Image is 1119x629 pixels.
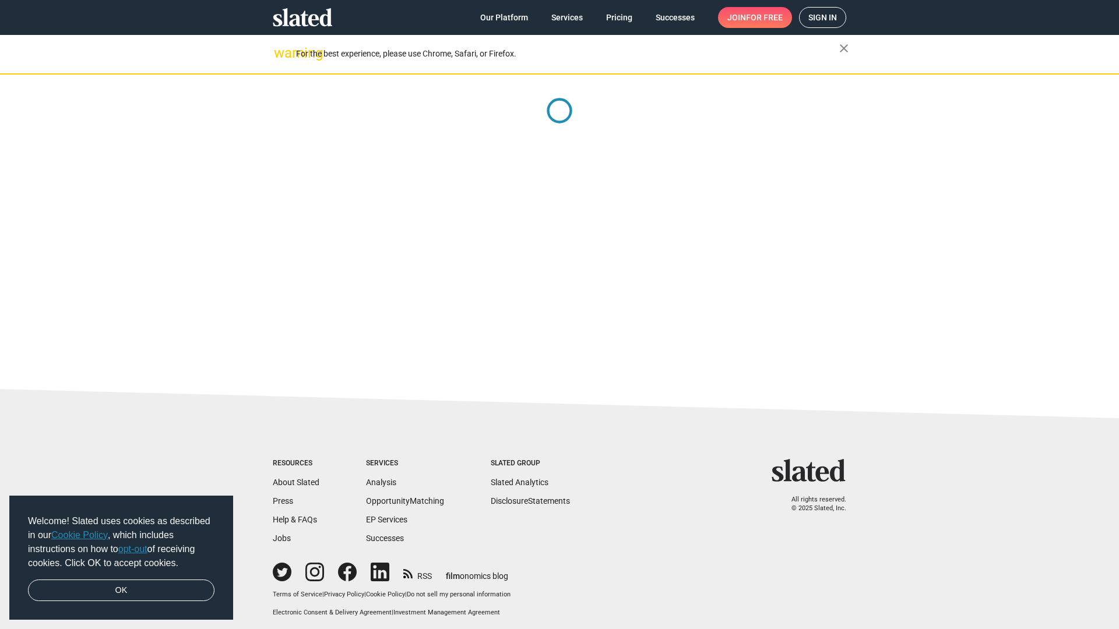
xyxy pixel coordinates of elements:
[273,515,317,524] a: Help & FAQs
[366,515,407,524] a: EP Services
[808,8,837,27] span: Sign in
[9,496,233,620] div: cookieconsent
[28,579,214,602] a: dismiss cookie message
[366,459,444,468] div: Services
[273,609,392,616] a: Electronic Consent & Delivery Agreement
[746,7,783,28] span: for free
[366,591,405,598] a: Cookie Policy
[322,591,324,598] span: |
[366,496,444,506] a: OpportunityMatching
[491,496,570,506] a: DisclosureStatements
[364,591,366,598] span: |
[28,514,214,570] span: Welcome! Slated uses cookies as described in our , which includes instructions on how to of recei...
[480,7,528,28] span: Our Platform
[471,7,537,28] a: Our Platform
[727,7,783,28] span: Join
[718,7,792,28] a: Joinfor free
[51,530,108,540] a: Cookie Policy
[366,478,396,487] a: Analysis
[273,591,322,598] a: Terms of Service
[407,591,511,599] button: Do not sell my personal information
[837,41,851,55] mat-icon: close
[551,7,583,28] span: Services
[366,533,404,543] a: Successes
[392,609,393,616] span: |
[393,609,500,616] a: Investment Management Agreement
[405,591,407,598] span: |
[118,544,147,554] a: opt-out
[491,478,548,487] a: Slated Analytics
[273,533,291,543] a: Jobs
[296,46,839,62] div: For the best experience, please use Chrome, Safari, or Firefox.
[273,496,293,506] a: Press
[446,561,508,582] a: filmonomics blog
[273,459,319,468] div: Resources
[656,7,695,28] span: Successes
[324,591,364,598] a: Privacy Policy
[606,7,632,28] span: Pricing
[274,46,288,60] mat-icon: warning
[403,564,432,582] a: RSS
[273,478,319,487] a: About Slated
[542,7,592,28] a: Services
[446,571,460,581] span: film
[597,7,642,28] a: Pricing
[491,459,570,468] div: Slated Group
[799,7,846,28] a: Sign in
[779,496,846,513] p: All rights reserved. © 2025 Slated, Inc.
[646,7,704,28] a: Successes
